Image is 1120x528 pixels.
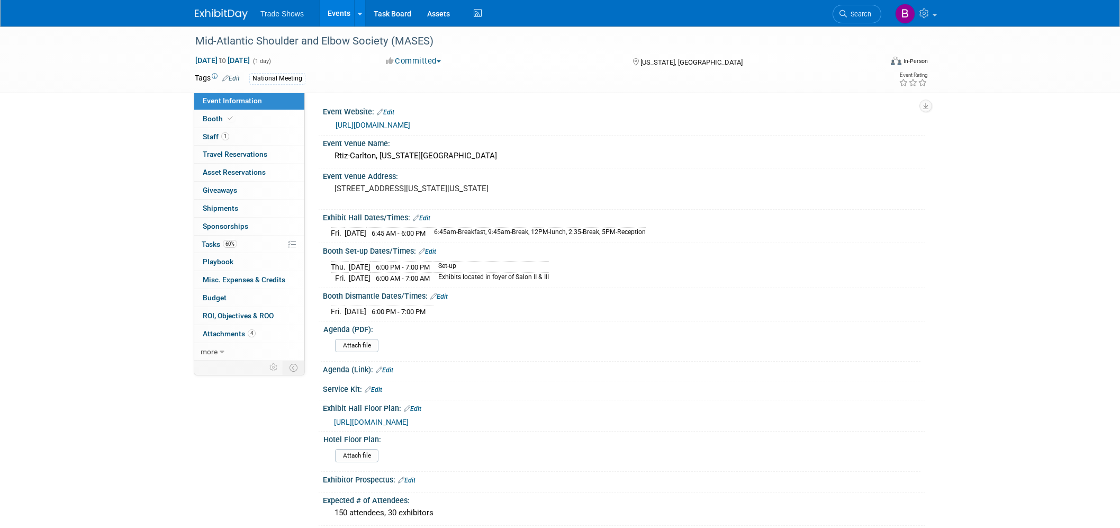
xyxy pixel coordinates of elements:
[218,56,228,65] span: to
[323,136,925,149] div: Event Venue Name:
[203,186,237,194] span: Giveaways
[376,263,430,271] span: 6:00 PM - 7:00 PM
[252,58,271,65] span: (1 day)
[203,132,229,141] span: Staff
[331,505,917,521] div: 150 attendees, 30 exhibitors
[331,261,349,273] td: Thu.
[372,229,426,237] span: 6:45 AM - 6:00 PM
[249,73,305,84] div: National Meeting
[265,361,283,374] td: Personalize Event Tab Strip
[222,75,240,82] a: Edit
[194,146,304,163] a: Travel Reservations
[334,418,409,426] a: [URL][DOMAIN_NAME]
[203,311,274,320] span: ROI, Objectives & ROO
[323,400,925,414] div: Exhibit Hall Floor Plan:
[194,110,304,128] a: Booth
[203,222,248,230] span: Sponsorships
[194,128,304,146] a: Staff1
[323,493,925,506] div: Expected # of Attendees:
[194,307,304,325] a: ROI, Objectives & ROO
[194,343,304,361] a: more
[336,121,410,129] a: [URL][DOMAIN_NAME]
[323,168,925,182] div: Event Venue Address:
[323,362,925,375] div: Agenda (Link):
[331,148,917,164] div: Rtiz-Carlton, [US_STATE][GEOGRAPHIC_DATA]
[895,4,915,24] img: Becca Rensi
[248,329,256,337] span: 4
[323,210,925,223] div: Exhibit Hall Dates/Times:
[323,472,925,486] div: Exhibitor Prospectus:
[203,114,235,123] span: Booth
[194,200,304,217] a: Shipments
[376,366,393,374] a: Edit
[345,228,366,239] td: [DATE]
[195,9,248,20] img: ExhibitDay
[323,104,925,118] div: Event Website:
[203,150,267,158] span: Travel Reservations
[345,306,366,317] td: [DATE]
[430,293,448,300] a: Edit
[349,273,371,284] td: [DATE]
[203,329,256,338] span: Attachments
[260,10,304,18] span: Trade Shows
[194,164,304,181] a: Asset Reservations
[847,10,871,18] span: Search
[365,386,382,393] a: Edit
[194,253,304,271] a: Playbook
[331,306,345,317] td: Fri.
[323,321,920,335] div: Agenda (PDF):
[903,57,928,65] div: In-Person
[202,240,237,248] span: Tasks
[376,274,430,282] span: 6:00 AM - 7:00 AM
[335,184,562,193] pre: [STREET_ADDRESS][US_STATE][US_STATE]
[194,236,304,253] a: Tasks60%
[195,73,240,85] td: Tags
[201,347,218,356] span: more
[192,32,865,51] div: Mid-Atlantic Shoulder and Elbow Society (MASES)
[640,58,743,66] span: [US_STATE], [GEOGRAPHIC_DATA]
[228,115,233,121] i: Booth reservation complete
[413,214,430,222] a: Edit
[203,204,238,212] span: Shipments
[323,288,925,302] div: Booth Dismantle Dates/Times:
[203,96,262,105] span: Event Information
[203,275,285,284] span: Misc. Expenses & Credits
[404,405,421,413] a: Edit
[398,477,416,484] a: Edit
[382,56,445,67] button: Committed
[194,218,304,235] a: Sponsorships
[221,132,229,140] span: 1
[833,5,881,23] a: Search
[195,56,250,65] span: [DATE] [DATE]
[323,432,920,445] div: Hotel Floor Plan:
[372,308,426,316] span: 6:00 PM - 7:00 PM
[432,261,549,273] td: Set-up
[331,228,345,239] td: Fri.
[349,261,371,273] td: [DATE]
[203,257,233,266] span: Playbook
[194,182,304,199] a: Giveaways
[194,92,304,110] a: Event Information
[428,228,646,239] td: 6:45am-Breakfast, 9:45am-Break, 12PM-lunch, 2:35-Break, 5PM-Reception
[377,109,394,116] a: Edit
[331,273,349,284] td: Fri.
[419,248,436,255] a: Edit
[203,168,266,176] span: Asset Reservations
[283,361,305,374] td: Toggle Event Tabs
[432,273,549,284] td: Exhibits located in foyer of Salon II & III
[323,243,925,257] div: Booth Set-up Dates/Times:
[194,325,304,343] a: Attachments4
[323,381,925,395] div: Service Kit:
[899,73,927,78] div: Event Rating
[223,240,237,248] span: 60%
[819,55,928,71] div: Event Format
[891,57,901,65] img: Format-Inperson.png
[194,289,304,307] a: Budget
[203,293,227,302] span: Budget
[194,271,304,289] a: Misc. Expenses & Credits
